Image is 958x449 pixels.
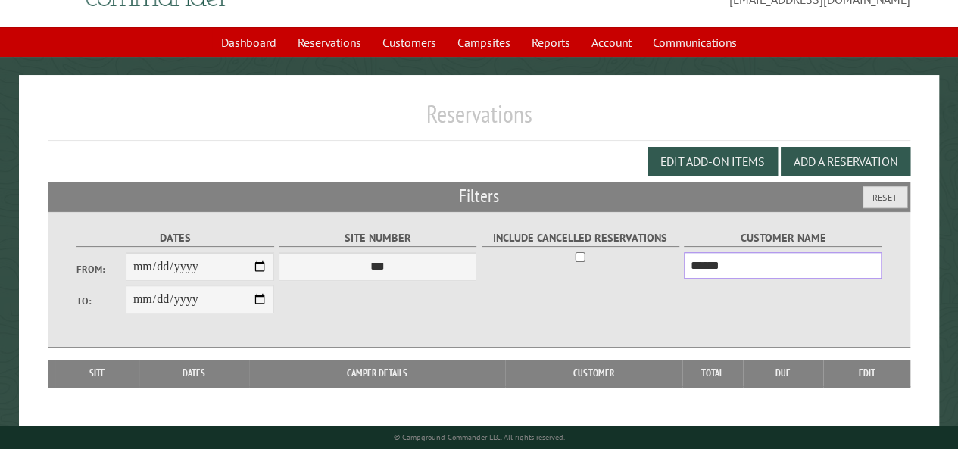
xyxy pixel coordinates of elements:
[55,360,139,387] th: Site
[212,28,286,57] a: Dashboard
[289,28,370,57] a: Reservations
[249,360,505,387] th: Camper Details
[448,28,520,57] a: Campsites
[76,229,274,247] label: Dates
[682,360,743,387] th: Total
[863,186,907,208] button: Reset
[279,229,476,247] label: Site Number
[582,28,641,57] a: Account
[48,182,910,210] h2: Filters
[648,147,778,176] button: Edit Add-on Items
[505,360,682,387] th: Customer
[684,229,882,247] label: Customer Name
[393,432,564,442] small: © Campground Commander LLC. All rights reserved.
[139,360,249,387] th: Dates
[743,360,824,387] th: Due
[781,147,910,176] button: Add a Reservation
[48,99,910,141] h1: Reservations
[482,229,679,247] label: Include Cancelled Reservations
[76,262,126,276] label: From:
[644,28,746,57] a: Communications
[823,360,910,387] th: Edit
[76,294,126,308] label: To:
[523,28,579,57] a: Reports
[373,28,445,57] a: Customers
